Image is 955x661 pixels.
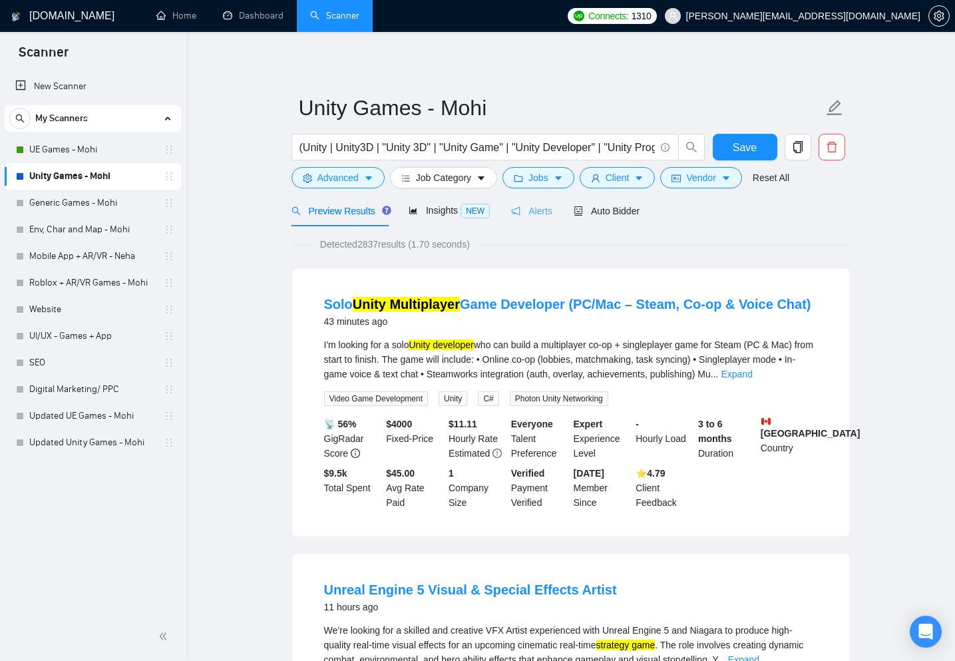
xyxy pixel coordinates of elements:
[299,91,823,124] input: Scanner name...
[636,419,639,429] b: -
[324,391,429,406] span: Video Game Development
[671,173,681,183] span: idcard
[386,419,412,429] b: $ 4000
[8,43,79,71] span: Scanner
[588,9,628,23] span: Connects:
[29,403,156,429] a: Updated UE Games - Mohi
[596,640,656,650] mark: strategy game
[477,173,486,183] span: caret-down
[29,163,156,190] a: Unity Games - Mohi
[929,11,949,21] span: setting
[164,198,174,208] span: holder
[574,419,603,429] b: Expert
[511,206,520,216] span: notification
[10,114,30,123] span: search
[758,417,821,461] div: Country
[416,170,471,185] span: Job Category
[311,237,479,252] span: Detected 2837 results (1.70 seconds)
[819,134,845,160] button: delete
[321,466,384,510] div: Total Spent
[446,466,508,510] div: Company Size
[386,468,415,479] b: $45.00
[439,391,467,406] span: Unity
[785,141,811,153] span: copy
[511,468,545,479] b: Verified
[449,419,477,429] b: $ 11.11
[449,468,454,479] b: 1
[29,349,156,376] a: SEO
[508,466,571,510] div: Payment Verified
[606,170,630,185] span: Client
[698,419,732,444] b: 3 to 6 months
[668,11,677,21] span: user
[826,99,843,116] span: edit
[678,134,705,160] button: search
[35,105,88,132] span: My Scanners
[449,448,490,459] span: Estimated
[711,369,719,379] span: ...
[164,224,174,235] span: holder
[15,73,170,100] a: New Scanner
[753,170,789,185] a: Reset All
[364,173,373,183] span: caret-down
[324,419,357,429] b: 📡 56%
[383,466,446,510] div: Avg Rate Paid
[571,466,634,510] div: Member Since
[299,139,655,156] input: Search Freelance Jobs...
[510,391,608,406] span: Photon Unity Networking
[321,417,384,461] div: GigRadar Score
[502,167,574,188] button: folderJobscaret-down
[9,108,31,129] button: search
[580,167,656,188] button: userClientcaret-down
[571,417,634,461] div: Experience Level
[383,417,446,461] div: Fixed-Price
[514,173,523,183] span: folder
[574,206,640,216] span: Auto Bidder
[29,190,156,216] a: Generic Games - Mohi
[324,337,818,381] div: I'm looking for a solo who can build a multiplayer co-op + singleplayer game for Steam (PC & Mac)...
[324,297,811,312] a: SoloUnity MultiplayerGame Developer (PC/Mac – Steam, Co-op & Voice Chat)
[761,417,860,439] b: [GEOGRAPHIC_DATA]
[492,449,502,458] span: exclamation-circle
[554,173,563,183] span: caret-down
[164,437,174,448] span: holder
[164,278,174,288] span: holder
[910,616,942,648] div: Open Intercom Messenger
[528,170,548,185] span: Jobs
[632,9,652,23] span: 1310
[401,173,411,183] span: bars
[351,449,360,458] span: info-circle
[317,170,359,185] span: Advanced
[381,204,393,216] div: Tooltip anchor
[156,10,196,21] a: homeHome
[291,206,301,216] span: search
[291,206,387,216] span: Preview Results
[164,331,174,341] span: holder
[390,167,497,188] button: barsJob Categorycaret-down
[461,204,490,218] span: NEW
[29,323,156,349] a: UI/UX - Games + App
[591,173,600,183] span: user
[409,339,473,350] mark: Unity developer
[636,468,665,479] b: ⭐️ 4.79
[29,296,156,323] a: Website
[679,141,704,153] span: search
[29,270,156,296] a: Roblox + AR/VR Games - Mohi
[733,139,757,156] span: Save
[29,376,156,403] a: Digital Marketing/ PPC
[29,136,156,163] a: UE Games - Mohi
[660,167,741,188] button: idcardVendorcaret-down
[11,6,21,27] img: logo
[409,206,418,215] span: area-chart
[164,411,174,421] span: holder
[164,144,174,155] span: holder
[164,384,174,395] span: holder
[721,173,731,183] span: caret-down
[164,304,174,315] span: holder
[324,599,617,615] div: 11 hours ago
[303,173,312,183] span: setting
[223,10,284,21] a: dashboardDashboard
[29,429,156,456] a: Updated Unity Games - Mohi
[721,369,752,379] a: Expand
[5,105,181,456] li: My Scanners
